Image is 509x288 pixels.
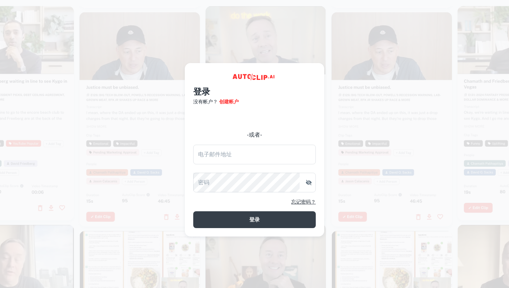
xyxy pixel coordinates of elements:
iframe: “使用谷歌账号登录”对话框 [365,7,502,97]
a: 忘记密码？ [291,198,316,206]
p: 没有帐户？ [193,98,218,105]
div: -或者- [193,131,316,139]
button: 登录 [193,211,316,228]
a: 创建帐户 [219,98,239,105]
div: 使用谷歌账号登录。在新标签页中打开 [193,110,316,126]
iframe: “使用谷歌账号登录”按钮 [190,110,319,126]
h4: 登录 [193,85,316,98]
